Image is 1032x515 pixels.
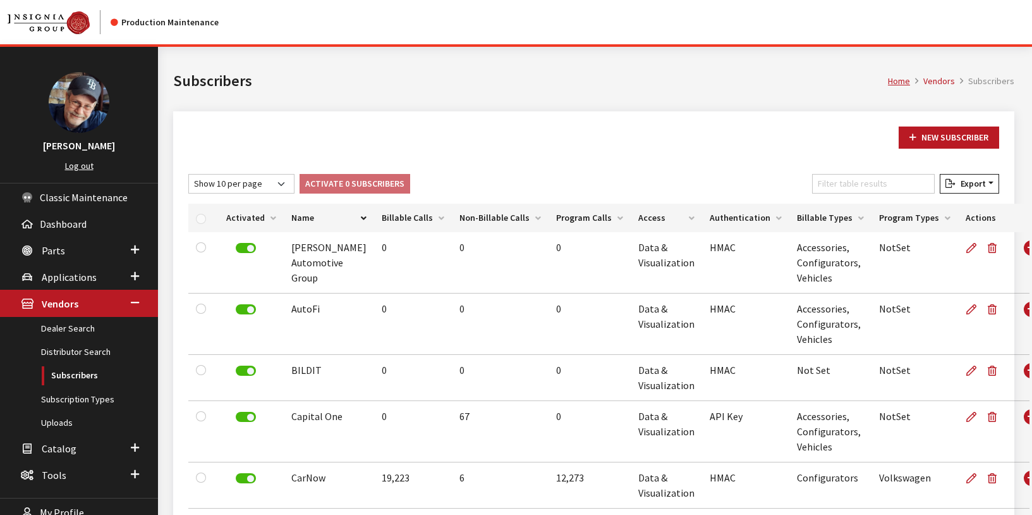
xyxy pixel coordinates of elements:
[982,232,1007,264] button: Delete Subscriber
[284,294,374,355] td: AutoFi
[888,75,910,87] a: Home
[956,178,986,189] span: Export
[284,232,374,294] td: [PERSON_NAME] Automotive Group
[631,355,702,401] td: Data & Visualization
[702,462,789,509] td: HMAC
[284,204,374,232] th: Name: activate to sort column descending
[940,174,999,194] button: Export
[549,294,631,355] td: 0
[42,244,65,257] span: Parts
[40,191,128,204] span: Classic Maintenance
[284,462,374,509] td: CarNow
[42,298,78,311] span: Vendors
[374,294,452,355] td: 0
[452,294,549,355] td: 0
[955,75,1014,88] li: Subscribers
[958,204,1015,232] th: Actions
[42,271,97,283] span: Applications
[219,204,284,232] th: Activated: activate to sort column ascending
[236,304,256,314] label: Deactivate Subscriber
[8,10,111,34] a: Insignia Group logo
[789,355,871,401] td: Not Set
[452,401,549,462] td: 67
[910,75,955,88] li: Vendors
[236,366,256,376] label: Deactivate Subscriber
[236,473,256,483] label: Deactivate Subscriber
[549,232,631,294] td: 0
[789,462,871,509] td: Configurators
[966,232,982,264] a: Edit Subscriber
[549,462,631,509] td: 12,273
[871,232,958,294] td: NotSet
[966,462,982,494] a: Edit Subscriber
[702,204,789,232] th: Authentication: activate to sort column ascending
[631,232,702,294] td: Data & Visualization
[702,294,789,355] td: HMAC
[13,138,145,153] h3: [PERSON_NAME]
[871,462,958,509] td: Volkswagen
[42,469,66,481] span: Tools
[8,11,90,34] img: Catalog Maintenance
[549,204,631,232] th: Program Calls: activate to sort column ascending
[631,401,702,462] td: Data & Visualization
[374,204,452,232] th: Billable Calls: activate to sort column ascending
[236,243,256,253] label: Deactivate Subscriber
[871,355,958,401] td: NotSet
[966,355,982,387] a: Edit Subscriber
[549,355,631,401] td: 0
[789,232,871,294] td: Accessories, Configurators, Vehicles
[374,462,452,509] td: 19,223
[631,462,702,509] td: Data & Visualization
[374,232,452,294] td: 0
[871,401,958,462] td: NotSet
[899,127,999,149] a: New Subscriber
[374,355,452,401] td: 0
[982,355,1007,387] button: Delete Subscriber
[702,232,789,294] td: HMAC
[374,401,452,462] td: 0
[812,174,935,194] input: Filter table results
[549,401,631,462] td: 0
[702,355,789,401] td: HMAC
[789,401,871,462] td: Accessories, Configurators, Vehicles
[236,412,256,422] label: Deactivate Subscriber
[789,294,871,355] td: Accessories, Configurators, Vehicles
[982,294,1007,325] button: Delete Subscriber
[871,204,958,232] th: Program Types: activate to sort column ascending
[49,72,109,133] img: Ray Goodwin
[284,401,374,462] td: Capital One
[966,294,982,325] a: Edit Subscriber
[452,462,549,509] td: 6
[982,462,1007,494] button: Delete Subscriber
[42,442,76,455] span: Catalog
[631,204,702,232] th: Access: activate to sort column ascending
[789,204,871,232] th: Billable Types: activate to sort column ascending
[631,294,702,355] td: Data & Visualization
[702,401,789,462] td: API Key
[65,160,94,171] a: Log out
[966,401,982,433] a: Edit Subscriber
[452,232,549,294] td: 0
[452,355,549,401] td: 0
[40,218,87,230] span: Dashboard
[452,204,549,232] th: Non-Billable Calls: activate to sort column ascending
[173,70,888,92] h1: Subscribers
[111,16,219,29] div: Production Maintenance
[982,401,1007,433] button: Delete Subscriber
[871,294,958,355] td: NotSet
[284,355,374,401] td: BILDIT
